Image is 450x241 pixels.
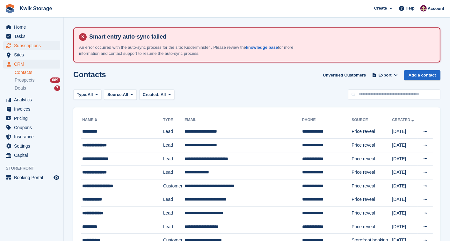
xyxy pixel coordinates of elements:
img: ellie tragonette [420,5,427,11]
td: [DATE] [392,193,418,207]
td: Lead [163,207,185,220]
td: [DATE] [392,220,418,234]
td: Price reveal [352,166,392,179]
a: menu [3,151,60,160]
a: menu [3,114,60,123]
span: Created: [143,92,160,97]
td: Price reveal [352,179,392,193]
span: CRM [14,60,52,69]
button: Export [371,70,399,81]
span: Home [14,23,52,32]
td: Lead [163,220,185,234]
th: Type [163,115,185,125]
a: Contacts [15,69,60,76]
a: menu [3,142,60,150]
h1: Contacts [73,70,106,79]
span: Settings [14,142,52,150]
span: Analytics [14,95,52,104]
td: Lead [163,152,185,166]
span: Prospects [15,77,34,83]
div: 7 [54,85,60,91]
span: All [88,91,93,98]
td: [DATE] [392,179,418,193]
h4: Smart entry auto-sync failed [87,33,435,40]
a: Add a contact [404,70,440,81]
td: Price reveal [352,125,392,139]
a: Preview store [53,174,60,181]
td: Lead [163,125,185,139]
span: Sites [14,50,52,59]
span: Storefront [6,165,63,172]
a: menu [3,132,60,141]
th: Email [185,115,302,125]
span: Invoices [14,105,52,113]
span: All [123,91,128,98]
span: Type: [77,91,88,98]
span: Account [428,5,444,12]
a: menu [3,50,60,59]
th: Source [352,115,392,125]
a: Created [392,118,415,122]
td: [DATE] [392,152,418,166]
span: Booking Portal [14,173,52,182]
span: Coupons [14,123,52,132]
a: menu [3,32,60,41]
span: Export [379,72,392,78]
th: Phone [302,115,352,125]
span: Create [374,5,387,11]
button: Type: All [73,89,101,100]
td: Price reveal [352,193,392,207]
a: menu [3,105,60,113]
span: Insurance [14,132,52,141]
span: Pricing [14,114,52,123]
a: menu [3,173,60,182]
a: Name [82,118,98,122]
p: An error occurred with the auto-sync process for the site: Kidderminster . Please review the for ... [79,44,302,57]
td: Customer [163,179,185,193]
td: Price reveal [352,139,392,152]
span: Capital [14,151,52,160]
a: Deals 7 [15,85,60,91]
span: Help [406,5,415,11]
a: menu [3,41,60,50]
td: Price reveal [352,207,392,220]
div: 669 [50,77,60,83]
a: menu [3,123,60,132]
td: Price reveal [352,220,392,234]
span: Source: [107,91,123,98]
img: stora-icon-8386f47178a22dfd0bd8f6a31ec36ba5ce8667c1dd55bd0f319d3a0aa187defe.svg [5,4,15,13]
a: Kwik Storage [17,3,54,14]
a: Unverified Customers [320,70,368,81]
td: Price reveal [352,152,392,166]
span: Subscriptions [14,41,52,50]
button: Source: All [104,89,137,100]
td: [DATE] [392,207,418,220]
span: Deals [15,85,26,91]
td: [DATE] [392,125,418,139]
span: Tasks [14,32,52,41]
a: knowledge base [246,45,278,50]
td: Lead [163,193,185,207]
a: menu [3,60,60,69]
span: All [161,92,166,97]
td: [DATE] [392,166,418,179]
td: Lead [163,166,185,179]
a: menu [3,23,60,32]
td: Lead [163,139,185,152]
a: Prospects 669 [15,77,60,84]
a: menu [3,95,60,104]
button: Created: All [139,89,174,100]
td: [DATE] [392,139,418,152]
